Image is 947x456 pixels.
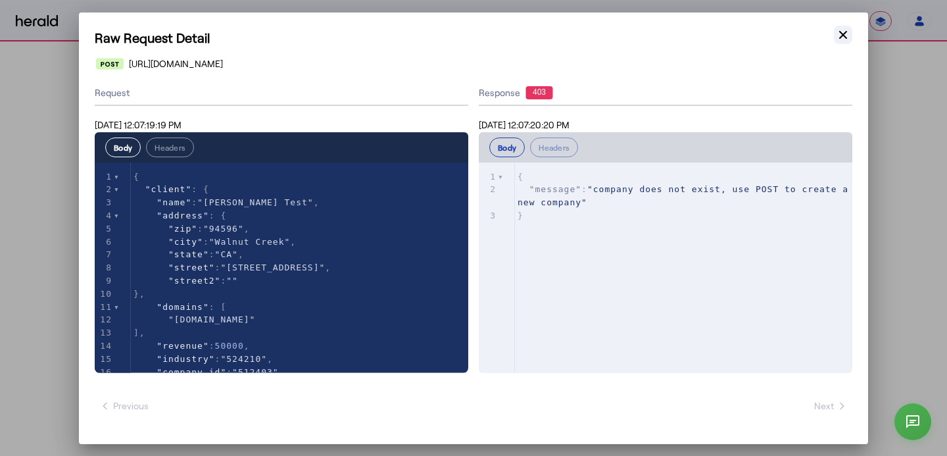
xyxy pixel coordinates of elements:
span: [URL][DOMAIN_NAME] [129,57,223,70]
span: } [518,211,523,220]
span: "revenue" [157,341,208,351]
div: 3 [479,209,498,222]
span: "524210" [220,354,267,364]
span: "zip" [168,224,197,234]
span: "94596" [203,224,244,234]
div: 9 [95,274,114,288]
span: "state" [168,249,209,259]
button: Previous [95,394,154,418]
div: 2 [95,183,114,196]
span: : , [134,224,250,234]
span: }, [134,289,145,299]
span: : , [134,341,250,351]
span: "industry" [157,354,214,364]
span: "street" [168,263,215,272]
span: "city" [168,237,203,247]
span: : , [134,237,296,247]
span: "name" [157,197,191,207]
span: "domains" [157,302,208,312]
span: "company_id" [157,367,226,377]
span: : [134,276,238,286]
span: [DATE] 12:07:20:20 PM [479,119,570,130]
span: : , [134,197,320,207]
span: : , [134,263,331,272]
span: : , [134,354,273,364]
span: "[STREET_ADDRESS]" [220,263,325,272]
div: 12 [95,313,114,326]
div: 8 [95,261,114,274]
text: 403 [533,88,546,97]
span: "client" [145,184,192,194]
span: "company does not exist, use POST to create a new company" [518,184,854,207]
span: "CA" [215,249,238,259]
span: ], [134,328,145,338]
div: 14 [95,340,114,353]
div: 15 [95,353,114,366]
span: : , [134,367,285,377]
div: 5 [95,222,114,236]
span: "512403" [232,367,279,377]
span: : { [134,211,226,220]
h1: Raw Request Detail [95,28,852,47]
div: 3 [95,196,114,209]
span: : , [134,249,244,259]
span: "" [226,276,238,286]
span: : [ [134,302,226,312]
span: 50000 [215,341,244,351]
div: 1 [479,170,498,184]
div: 13 [95,326,114,340]
span: "Walnut Creek" [209,237,291,247]
span: "message" [529,184,581,194]
div: Response [479,86,852,99]
div: 4 [95,209,114,222]
span: [DATE] 12:07:19:19 PM [95,119,182,130]
span: Previous [100,399,149,413]
span: : { [134,184,209,194]
div: 6 [95,236,114,249]
div: Request [95,81,468,106]
div: 2 [479,183,498,196]
span: "[DOMAIN_NAME]" [168,315,255,324]
div: 16 [95,366,114,379]
span: { [134,172,139,182]
span: "[PERSON_NAME] Test" [197,197,314,207]
div: 1 [95,170,114,184]
button: Headers [146,138,194,157]
div: 7 [95,248,114,261]
div: 11 [95,301,114,314]
button: Body [489,138,525,157]
span: : [518,184,854,207]
button: Headers [530,138,578,157]
span: "street2" [168,276,220,286]
button: Next [809,394,852,418]
span: Next [814,399,847,413]
button: Body [105,138,141,157]
span: { [518,172,523,182]
span: "address" [157,211,208,220]
div: 10 [95,288,114,301]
